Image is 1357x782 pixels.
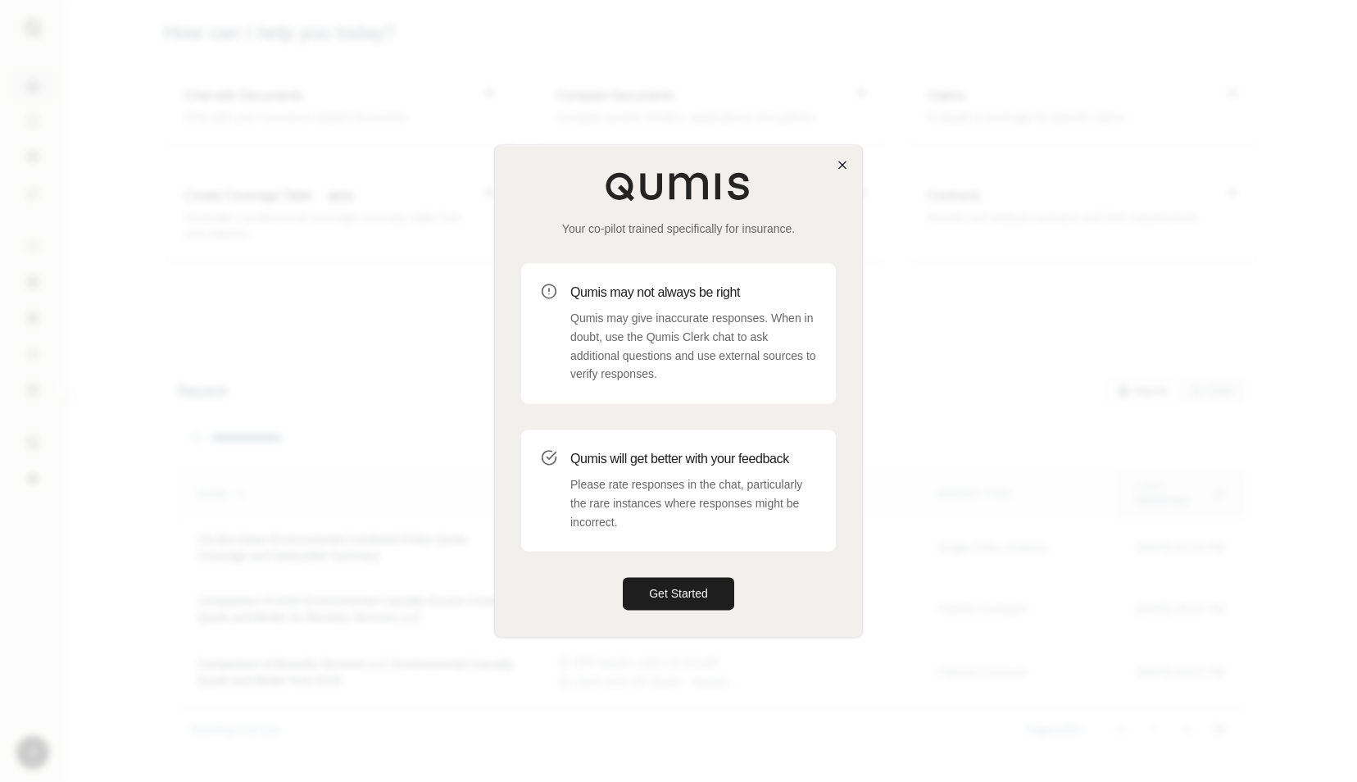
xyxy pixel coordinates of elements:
[570,449,816,469] h3: Qumis will get better with your feedback
[521,221,836,237] p: Your co-pilot trained specifically for insurance.
[623,578,734,611] button: Get Started
[570,309,816,384] p: Qumis may give inaccurate responses. When in doubt, use the Qumis Clerk chat to ask additional qu...
[605,171,752,201] img: Qumis Logo
[570,475,816,531] p: Please rate responses in the chat, particularly the rare instances where responses might be incor...
[570,283,816,302] h3: Qumis may not always be right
